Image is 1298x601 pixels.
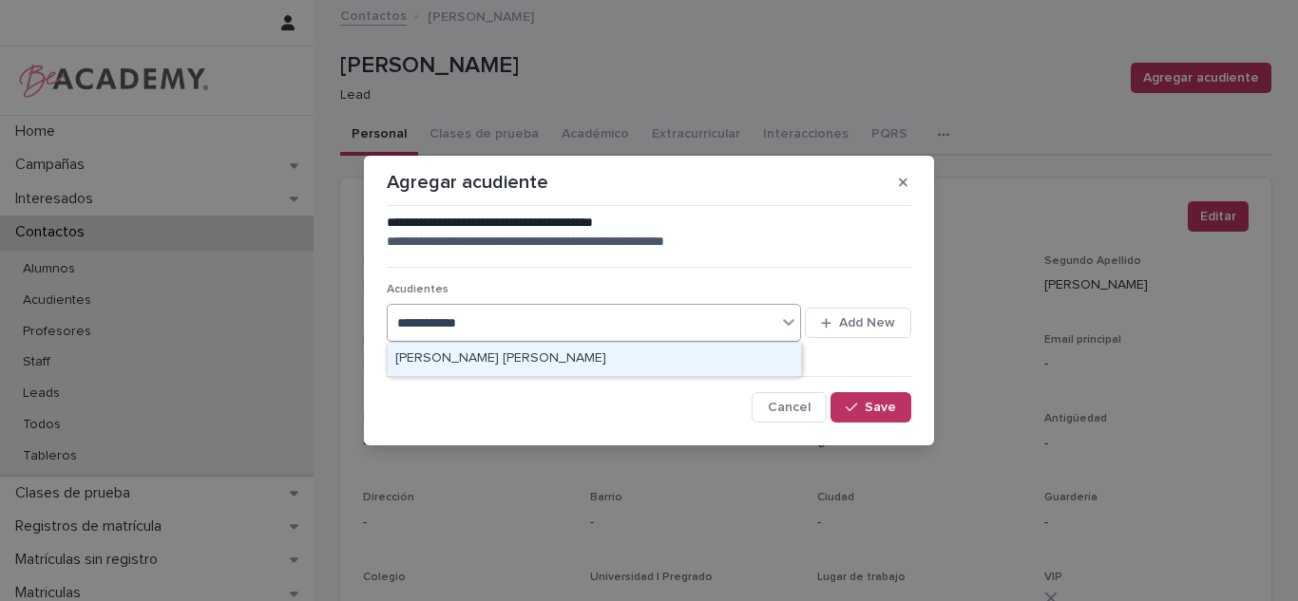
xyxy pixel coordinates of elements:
button: Save [830,392,911,423]
span: Save [865,401,896,414]
span: Acudientes [387,284,449,295]
button: Cancel [752,392,827,423]
p: Agregar acudiente [387,171,548,194]
button: Add New [805,308,911,338]
span: Add New [839,316,895,329]
div: Adriana Garcia Giraldo [388,343,801,376]
span: Cancel [768,401,811,414]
